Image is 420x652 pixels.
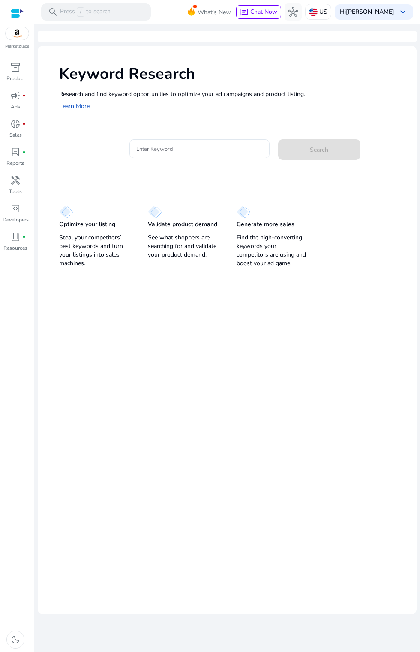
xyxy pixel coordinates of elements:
b: [PERSON_NAME] [346,8,394,16]
span: lab_profile [10,147,21,157]
span: Chat Now [250,8,277,16]
span: / [77,7,84,17]
img: amazon.svg [6,27,29,40]
p: Developers [3,216,29,224]
p: Find the high-converting keywords your competitors are using and boost your ad game. [237,233,308,268]
span: code_blocks [10,203,21,214]
span: handyman [10,175,21,185]
p: Tools [9,188,22,195]
p: Optimize your listing [59,220,115,229]
button: hub [285,3,302,21]
a: Learn More [59,102,90,110]
span: donut_small [10,119,21,129]
p: Press to search [60,7,111,17]
p: Hi [340,9,394,15]
p: Sales [9,131,22,139]
span: fiber_manual_record [22,122,26,126]
span: campaign [10,90,21,101]
img: diamond.svg [237,206,251,218]
p: Validate product demand [148,220,217,229]
p: Generate more sales [237,220,294,229]
p: Marketplace [5,43,29,50]
p: Reports [6,159,24,167]
p: Ads [11,103,20,111]
p: US [319,4,327,19]
span: chat [240,8,249,17]
span: dark_mode [10,634,21,645]
span: fiber_manual_record [22,150,26,154]
p: Steal your competitors’ best keywords and turn your listings into sales machines. [59,233,131,268]
img: diamond.svg [148,206,162,218]
span: What's New [198,5,231,20]
h1: Keyword Research [59,65,408,83]
span: fiber_manual_record [22,235,26,239]
p: Product [6,75,25,82]
p: Resources [3,244,27,252]
span: hub [288,7,298,17]
span: keyboard_arrow_down [398,7,408,17]
p: Research and find keyword opportunities to optimize your ad campaigns and product listing. [59,90,408,99]
span: book_4 [10,232,21,242]
span: fiber_manual_record [22,94,26,97]
span: inventory_2 [10,62,21,72]
button: chatChat Now [236,5,281,19]
img: diamond.svg [59,206,73,218]
span: search [48,7,58,17]
img: us.svg [309,8,318,16]
p: See what shoppers are searching for and validate your product demand. [148,233,219,259]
